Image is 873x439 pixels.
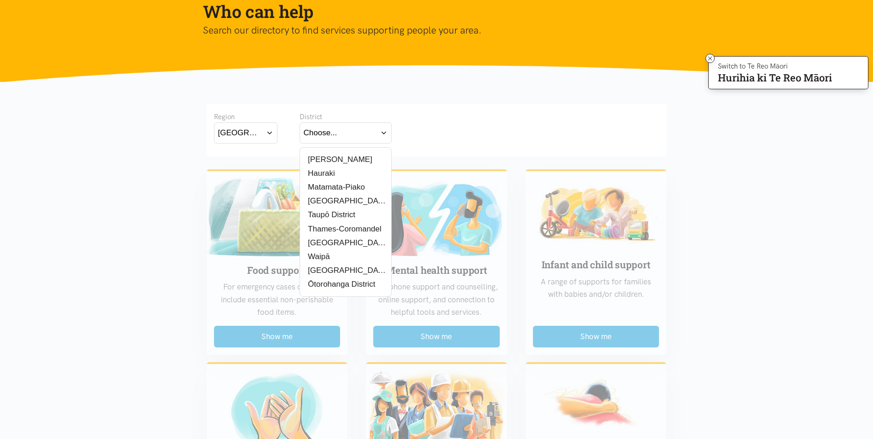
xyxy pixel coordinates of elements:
[304,278,376,290] label: Ōtorohanga District
[214,111,278,122] div: Region
[718,64,832,69] p: Switch to Te Reo Māori
[218,127,262,139] div: [GEOGRAPHIC_DATA]
[304,154,372,165] label: [PERSON_NAME]
[304,251,331,262] label: Waipā
[304,127,337,139] div: Choose...
[304,168,335,179] label: Hauraki
[300,111,392,122] div: District
[214,122,278,143] button: [GEOGRAPHIC_DATA]
[304,223,382,235] label: Thames-Coromandel
[203,0,656,23] h1: Who can help
[304,181,365,193] label: Matamata-Piako
[718,74,832,82] p: Hurihia ki Te Reo Māori
[203,23,656,38] p: Search our directory to find services supporting people your area.
[304,265,387,276] label: [GEOGRAPHIC_DATA]
[304,237,387,248] label: [GEOGRAPHIC_DATA]
[304,209,356,220] label: Taupō District
[304,195,387,207] label: [GEOGRAPHIC_DATA]
[300,122,392,143] button: Choose...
